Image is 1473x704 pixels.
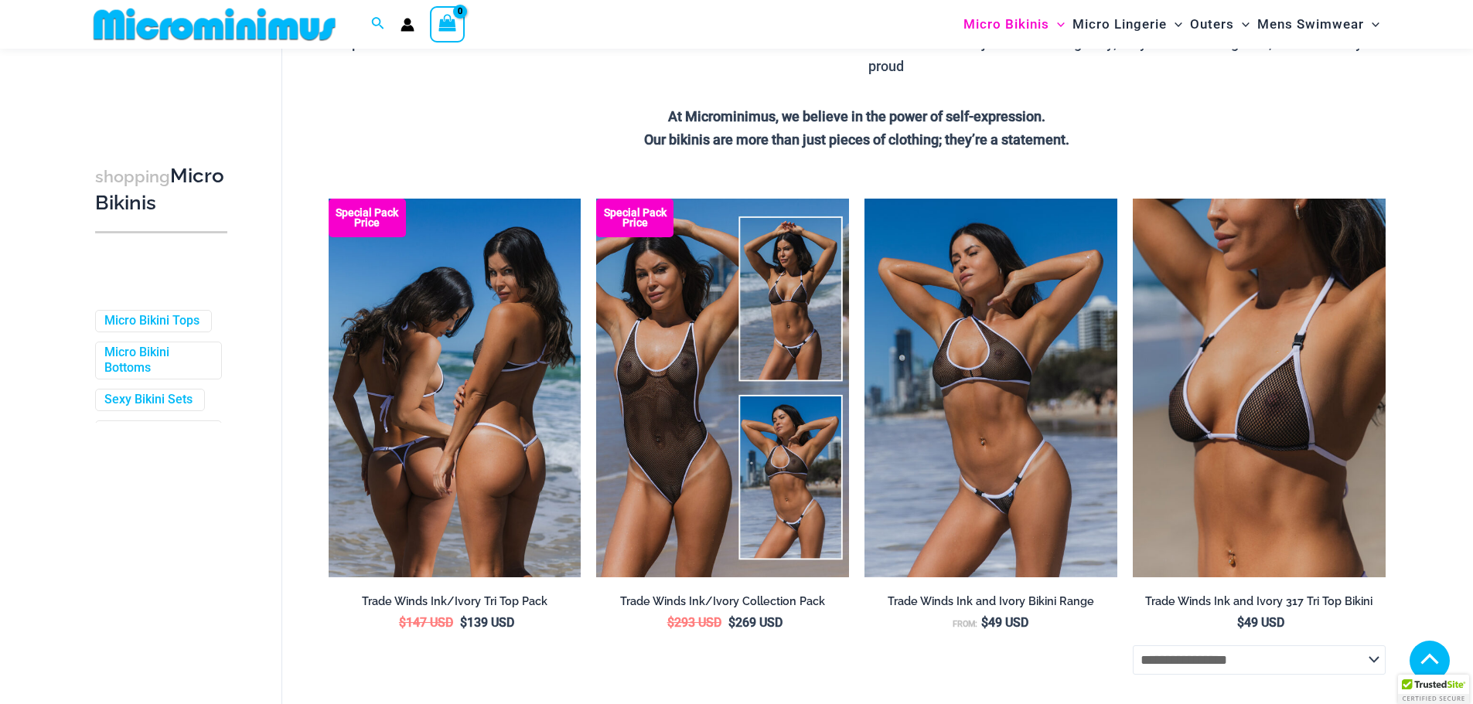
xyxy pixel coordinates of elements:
span: Menu Toggle [1049,5,1065,44]
a: View Shopping Cart, empty [430,6,465,42]
a: Micro LingerieMenu ToggleMenu Toggle [1069,5,1186,44]
span: shopping [95,167,170,186]
span: $ [981,615,988,630]
a: Micro Bikini Bottoms [104,345,210,377]
img: Tradewinds Ink and Ivory 317 Tri Top 01 [1133,199,1386,577]
span: $ [1237,615,1244,630]
span: $ [667,615,674,630]
span: Menu Toggle [1234,5,1250,44]
a: Top Bum Pack Top Bum Pack bTop Bum Pack b [329,199,581,577]
a: Collection Pack Collection Pack b (1)Collection Pack b (1) [596,199,849,577]
a: Tradewinds Ink and Ivory 317 Tri Top 01Tradewinds Ink and Ivory 317 Tri Top 453 Micro 06Tradewind... [1133,199,1386,577]
h3: Micro Bikinis [95,163,227,216]
bdi: 269 USD [728,615,783,630]
nav: Site Navigation [957,2,1386,46]
span: From: [953,619,977,629]
a: Trade Winds Ink and Ivory Bikini Range [864,594,1117,614]
a: Micro BikinisMenu ToggleMenu Toggle [960,5,1069,44]
img: Tradewinds Ink and Ivory 384 Halter 453 Micro 02 [864,199,1117,577]
h2: Trade Winds Ink and Ivory Bikini Range [864,594,1117,609]
img: Top Bum Pack b [329,199,581,577]
a: Search icon link [371,15,385,34]
strong: Our bikinis are more than just pieces of clothing; they’re a statement. [644,131,1069,148]
span: $ [460,615,467,630]
a: Account icon link [401,18,414,32]
b: Special Pack Price [329,208,406,228]
span: Micro Bikinis [963,5,1049,44]
span: Outers [1190,5,1234,44]
h2: Trade Winds Ink/Ivory Tri Top Pack [329,594,581,609]
a: Micro Bikini Tops [104,313,199,329]
bdi: 49 USD [981,615,1028,630]
span: $ [728,615,735,630]
a: Trade Winds Ink/Ivory Collection Pack [596,594,849,614]
a: OutersMenu ToggleMenu Toggle [1186,5,1253,44]
span: Menu Toggle [1167,5,1182,44]
bdi: 293 USD [667,615,721,630]
strong: At Microminimus, we believe in the power of self-expression. [668,108,1045,124]
span: $ [399,615,406,630]
a: Tradewinds Ink and Ivory 384 Halter 453 Micro 02Tradewinds Ink and Ivory 384 Halter 453 Micro 01T... [864,199,1117,577]
bdi: 49 USD [1237,615,1284,630]
h2: Trade Winds Ink and Ivory 317 Tri Top Bikini [1133,594,1386,609]
img: MM SHOP LOGO FLAT [87,7,342,42]
img: Collection Pack [596,199,849,577]
h2: Trade Winds Ink/Ivory Collection Pack [596,594,849,609]
span: Mens Swimwear [1257,5,1364,44]
a: Mens SwimwearMenu ToggleMenu Toggle [1253,5,1383,44]
b: Special Pack Price [596,208,673,228]
span: Micro Lingerie [1072,5,1167,44]
span: Menu Toggle [1364,5,1379,44]
a: Trade Winds Ink/Ivory Tri Top Pack [329,594,581,614]
a: Trade Winds Ink and Ivory 317 Tri Top Bikini [1133,594,1386,614]
bdi: 139 USD [460,615,514,630]
div: TrustedSite Certified [1398,675,1469,704]
bdi: 147 USD [399,615,453,630]
a: Sexy Bikini Sets [104,392,193,408]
